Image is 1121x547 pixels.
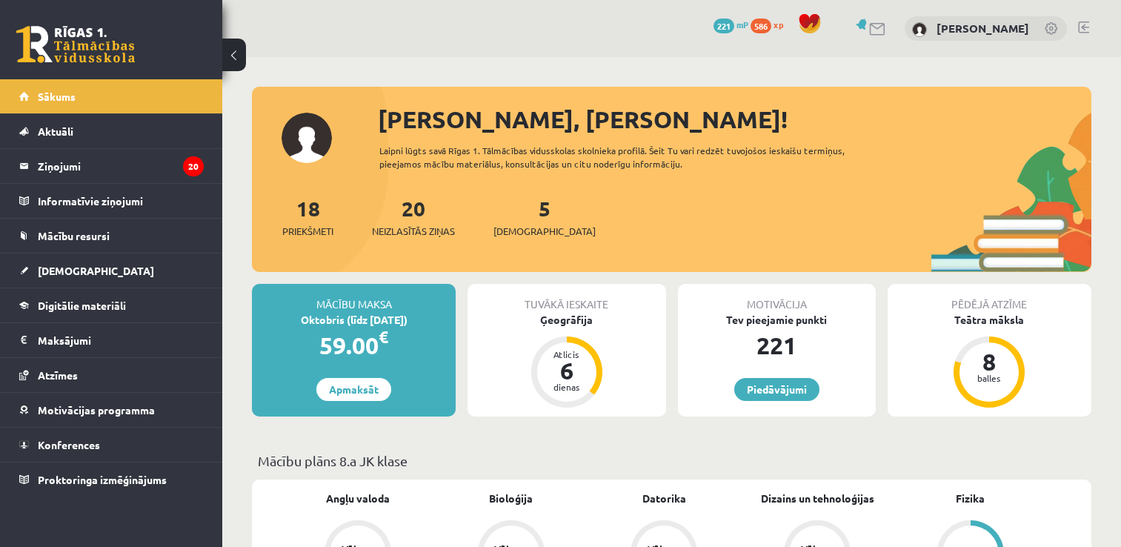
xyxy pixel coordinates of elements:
a: Maksājumi [19,323,204,357]
span: Aktuāli [38,125,73,138]
div: Pēdējā atzīme [888,284,1091,312]
span: 586 [751,19,771,33]
span: [DEMOGRAPHIC_DATA] [493,224,596,239]
a: Datorika [642,491,686,506]
span: Digitālie materiāli [38,299,126,312]
a: Teātra māksla 8 balles [888,312,1091,410]
span: mP [736,19,748,30]
img: Laura Leonora Mitrovska [912,22,927,37]
a: 5[DEMOGRAPHIC_DATA] [493,195,596,239]
div: 59.00 [252,328,456,363]
span: Proktoringa izmēģinājums [38,473,167,486]
a: Motivācijas programma [19,393,204,427]
a: Digitālie materiāli [19,288,204,322]
a: [DEMOGRAPHIC_DATA] [19,253,204,288]
a: Fizika [956,491,985,506]
div: Oktobris (līdz [DATE]) [252,312,456,328]
div: 221 [678,328,876,363]
span: € [379,326,388,348]
a: Sākums [19,79,204,113]
a: Apmaksāt [316,378,391,401]
span: [DEMOGRAPHIC_DATA] [38,264,154,277]
a: Atzīmes [19,358,204,392]
span: Atzīmes [38,368,78,382]
span: Neizlasītās ziņas [372,224,455,239]
a: 586 xp [751,19,791,30]
a: 20Neizlasītās ziņas [372,195,455,239]
span: Sākums [38,90,76,103]
div: [PERSON_NAME], [PERSON_NAME]! [378,102,1091,137]
div: Motivācija [678,284,876,312]
a: Dizains un tehnoloģijas [761,491,874,506]
legend: Maksājumi [38,323,204,357]
legend: Ziņojumi [38,149,204,183]
div: dienas [545,382,589,391]
a: Bioloģija [489,491,533,506]
a: Ziņojumi20 [19,149,204,183]
div: Atlicis [545,350,589,359]
a: Proktoringa izmēģinājums [19,463,204,497]
i: 20 [183,156,204,176]
div: Teātra māksla [888,312,1091,328]
span: Mācību resursi [38,229,110,242]
a: [PERSON_NAME] [937,21,1029,36]
span: 221 [713,19,734,33]
a: Mācību resursi [19,219,204,253]
div: Mācību maksa [252,284,456,312]
a: 18Priekšmeti [282,195,333,239]
span: xp [774,19,783,30]
a: Angļu valoda [326,491,390,506]
div: 8 [967,350,1011,374]
span: Konferences [38,438,100,451]
div: 6 [545,359,589,382]
div: Tev pieejamie punkti [678,312,876,328]
div: Tuvākā ieskaite [468,284,665,312]
legend: Informatīvie ziņojumi [38,184,204,218]
a: Aktuāli [19,114,204,148]
a: Informatīvie ziņojumi [19,184,204,218]
a: 221 mP [713,19,748,30]
a: Piedāvājumi [734,378,819,401]
span: Motivācijas programma [38,403,155,417]
a: Konferences [19,428,204,462]
div: balles [967,374,1011,382]
div: Ģeogrāfija [468,312,665,328]
a: Rīgas 1. Tālmācības vidusskola [16,26,135,63]
div: Laipni lūgts savā Rīgas 1. Tālmācības vidusskolas skolnieka profilā. Šeit Tu vari redzēt tuvojošo... [379,144,883,170]
p: Mācību plāns 8.a JK klase [258,451,1085,471]
a: Ģeogrāfija Atlicis 6 dienas [468,312,665,410]
span: Priekšmeti [282,224,333,239]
